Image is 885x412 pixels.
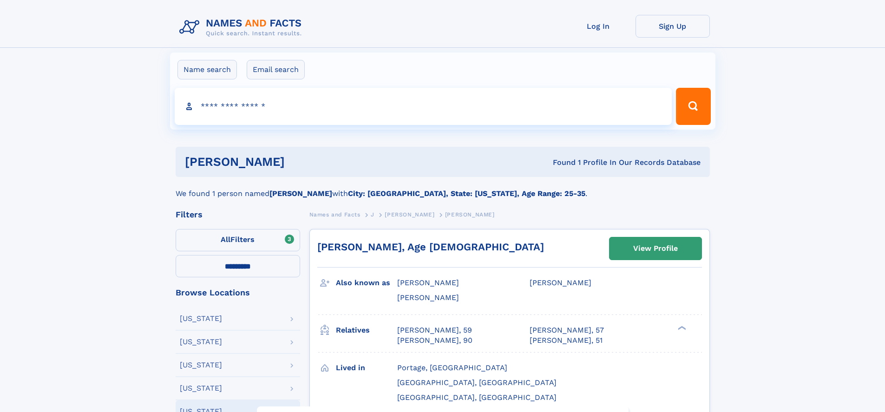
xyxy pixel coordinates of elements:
[445,211,495,218] span: [PERSON_NAME]
[176,229,300,251] label: Filters
[419,157,701,168] div: Found 1 Profile In Our Records Database
[336,322,397,338] h3: Relatives
[633,238,678,259] div: View Profile
[371,209,374,220] a: J
[385,209,434,220] a: [PERSON_NAME]
[530,278,591,287] span: [PERSON_NAME]
[221,235,230,244] span: All
[530,335,603,346] a: [PERSON_NAME], 51
[176,177,710,199] div: We found 1 person named with .
[371,211,374,218] span: J
[675,325,687,331] div: ❯
[336,275,397,291] h3: Also known as
[397,363,507,372] span: Portage, [GEOGRAPHIC_DATA]
[530,325,604,335] a: [PERSON_NAME], 57
[176,15,309,40] img: Logo Names and Facts
[636,15,710,38] a: Sign Up
[180,385,222,392] div: [US_STATE]
[317,241,544,253] a: [PERSON_NAME], Age [DEMOGRAPHIC_DATA]
[610,237,701,260] a: View Profile
[176,210,300,219] div: Filters
[397,393,557,402] span: [GEOGRAPHIC_DATA], [GEOGRAPHIC_DATA]
[309,209,361,220] a: Names and Facts
[397,378,557,387] span: [GEOGRAPHIC_DATA], [GEOGRAPHIC_DATA]
[348,189,585,198] b: City: [GEOGRAPHIC_DATA], State: [US_STATE], Age Range: 25-35
[177,60,237,79] label: Name search
[397,278,459,287] span: [PERSON_NAME]
[269,189,332,198] b: [PERSON_NAME]
[247,60,305,79] label: Email search
[176,288,300,297] div: Browse Locations
[397,335,472,346] a: [PERSON_NAME], 90
[175,88,672,125] input: search input
[561,15,636,38] a: Log In
[397,325,472,335] a: [PERSON_NAME], 59
[385,211,434,218] span: [PERSON_NAME]
[397,293,459,302] span: [PERSON_NAME]
[180,338,222,346] div: [US_STATE]
[336,360,397,376] h3: Lived in
[185,156,419,168] h1: [PERSON_NAME]
[180,361,222,369] div: [US_STATE]
[180,315,222,322] div: [US_STATE]
[676,88,710,125] button: Search Button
